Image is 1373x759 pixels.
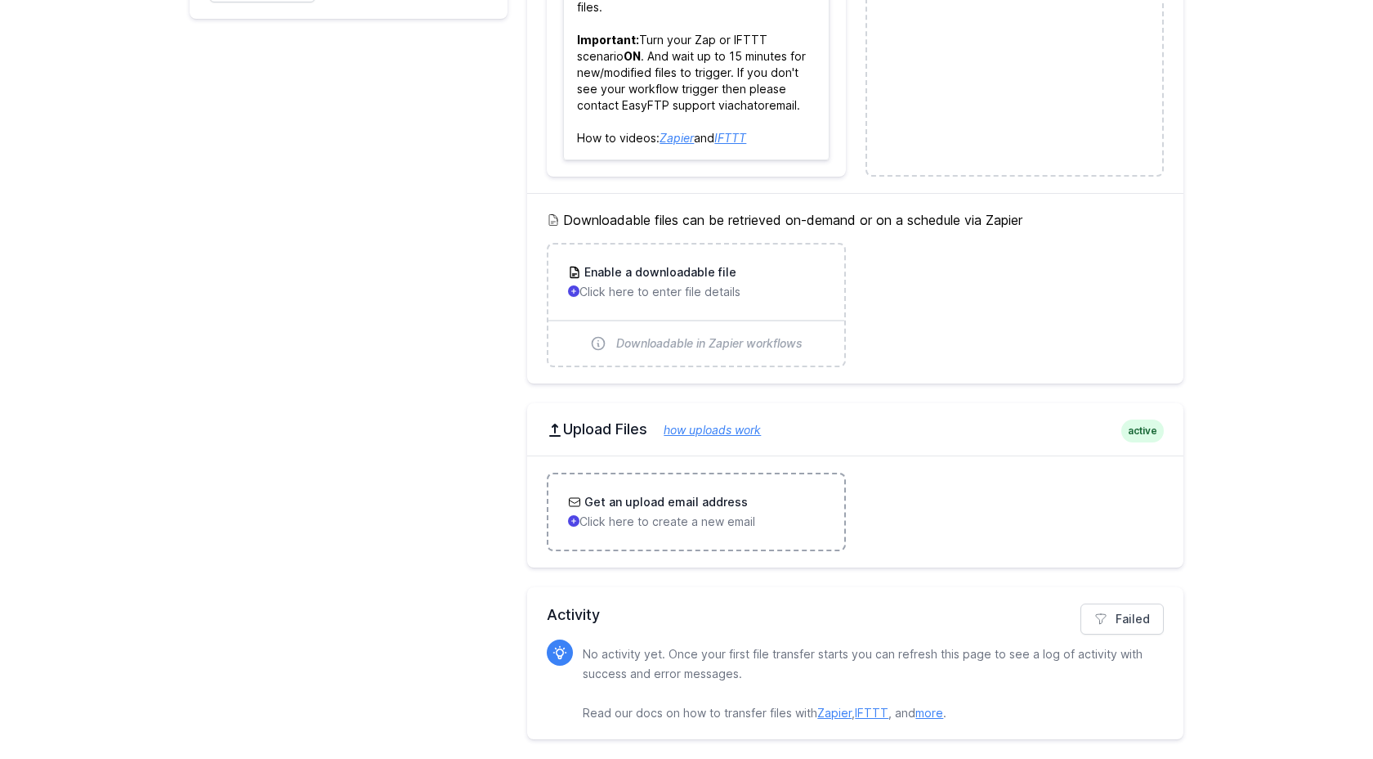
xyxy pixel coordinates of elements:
[817,706,852,720] a: Zapier
[568,284,824,300] p: Click here to enter file details
[547,420,1164,439] h2: Upload Files
[1080,604,1164,635] a: Failed
[568,514,824,530] p: Click here to create a new email
[547,210,1164,230] h5: Downloadable files can be retrieved on-demand or on a schedule via Zapier
[714,131,746,145] a: IFTTT
[855,706,888,720] a: IFTTT
[915,706,943,720] a: more
[769,98,797,112] a: email
[577,33,639,47] b: Important:
[1291,677,1353,739] iframe: Drift Widget Chat Controller
[1121,420,1164,442] span: active
[647,423,761,437] a: how uploads work
[660,131,694,145] a: Zapier
[624,49,641,63] b: ON
[581,264,736,281] h3: Enable a downloadable file
[548,474,843,550] a: Get an upload email address Click here to create a new email
[616,335,803,352] span: Downloadable in Zapier workflows
[581,494,748,510] h3: Get an upload email address
[583,644,1151,723] p: No activity yet. Once your first file transfer starts you can refresh this page to see a log of a...
[734,98,758,112] a: chat
[548,245,843,366] a: Enable a downloadable file Click here to enter file details Downloadable in Zapier workflows
[547,604,1164,627] h2: Activity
